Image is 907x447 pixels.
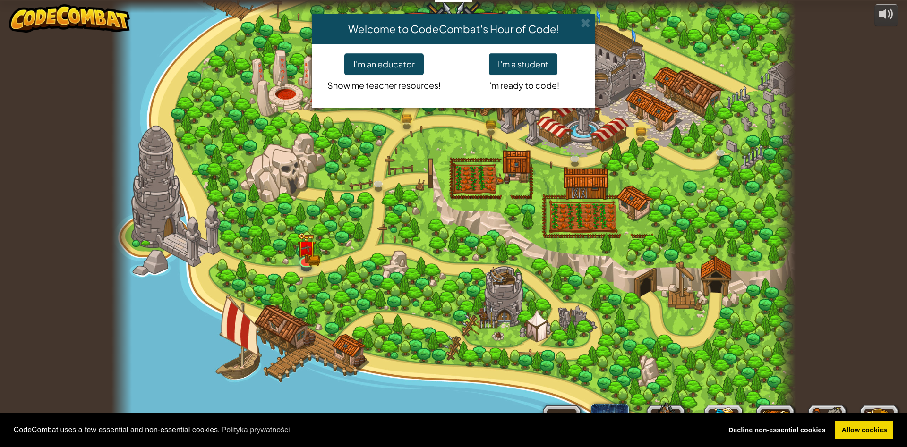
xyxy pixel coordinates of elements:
[722,421,832,440] a: deny cookies
[220,423,291,437] a: learn more about cookies
[835,421,893,440] a: allow cookies
[14,423,715,437] span: CodeCombat uses a few essential and non-essential cookies.
[489,53,557,75] button: I'm a student
[344,53,424,75] button: I'm an educator
[461,75,586,92] p: I'm ready to code!
[321,75,446,92] p: Show me teacher resources!
[319,21,588,36] h4: Welcome to CodeCombat's Hour of Code!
